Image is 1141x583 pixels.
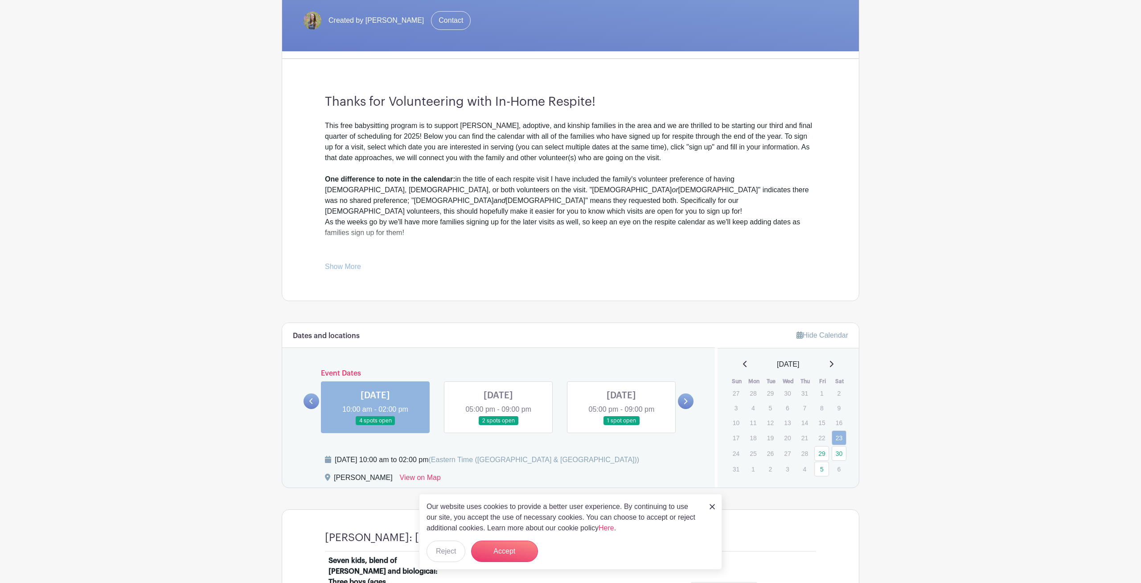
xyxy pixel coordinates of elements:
p: 14 [797,416,812,430]
p: 6 [780,401,795,415]
em: or [672,186,678,194]
p: 2 [763,462,778,476]
p: 16 [832,416,846,430]
p: 6 [832,462,846,476]
h6: Event Dates [319,369,678,378]
p: 18 [746,431,760,445]
p: 11 [746,416,760,430]
a: Show More [325,263,361,274]
div: [PERSON_NAME] [334,472,393,487]
p: 2 [832,386,846,400]
p: 3 [780,462,795,476]
p: 29 [763,386,778,400]
p: 31 [729,462,743,476]
th: Sun [728,377,746,386]
p: 19 [763,431,778,445]
p: 17 [729,431,743,445]
a: Hide Calendar [796,331,848,339]
p: 10 [729,416,743,430]
strong: One difference to note in the calendar: [325,175,456,183]
p: 31 [797,386,812,400]
p: 20 [780,431,795,445]
a: Here [599,524,614,532]
p: 28 [797,447,812,460]
img: IMG_0582.jpg [304,12,321,29]
div: This free babysitting program is to support [PERSON_NAME], adoptive, and kinship families in the ... [325,120,816,270]
th: Mon [745,377,763,386]
h6: Dates and locations [293,332,360,340]
p: 1 [746,462,760,476]
th: Sat [831,377,849,386]
p: 4 [746,401,760,415]
a: 23 [832,430,846,445]
p: 30 [780,386,795,400]
a: Contact [431,11,471,30]
p: 13 [780,416,795,430]
img: close_button-5f87c8562297e5c2d7936805f587ecaba9071eb48480494691a3f1689db116b3.svg [710,504,715,509]
p: 15 [814,416,829,430]
button: Reject [427,541,465,562]
span: [DATE] [777,359,799,370]
p: 24 [729,447,743,460]
th: Tue [763,377,780,386]
h4: [PERSON_NAME]: [DEMOGRAPHIC_DATA] or [DEMOGRAPHIC_DATA] Volunteers [325,531,720,544]
p: 22 [814,431,829,445]
p: Our website uses cookies to provide a better user experience. By continuing to use our site, you ... [427,501,700,533]
th: Thu [797,377,814,386]
a: 5 [814,462,829,476]
th: Wed [780,377,797,386]
a: 29 [814,446,829,461]
button: Accept [471,541,538,562]
h3: Thanks for Volunteering with In-Home Respite! [325,95,816,110]
span: (Eastern Time ([GEOGRAPHIC_DATA] & [GEOGRAPHIC_DATA])) [428,456,639,463]
a: View on Map [400,472,441,487]
p: 27 [729,386,743,400]
p: 28 [746,386,760,400]
p: 21 [797,431,812,445]
div: [DATE] 10:00 am to 02:00 pm [335,455,639,465]
p: 25 [746,447,760,460]
p: 7 [797,401,812,415]
p: 12 [763,416,778,430]
p: 3 [729,401,743,415]
em: and [494,197,506,204]
p: 9 [832,401,846,415]
p: 8 [814,401,829,415]
p: 1 [814,386,829,400]
a: 30 [832,446,846,461]
th: Fri [814,377,831,386]
span: Created by [PERSON_NAME] [328,15,424,26]
p: 26 [763,447,778,460]
p: 27 [780,447,795,460]
p: 4 [797,462,812,476]
p: 5 [763,401,778,415]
